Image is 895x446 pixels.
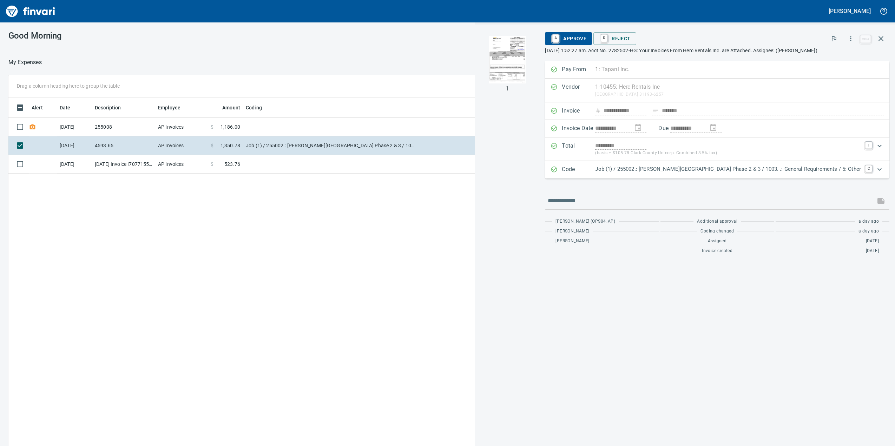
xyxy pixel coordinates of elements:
[545,32,592,45] button: AApprove
[211,123,213,130] span: $
[595,150,861,157] p: (basis + $105.78 Clark County Unicorp. Combined 8.5% tax)
[95,103,130,112] span: Description
[858,218,879,225] span: a day ago
[158,103,180,112] span: Employee
[555,228,589,235] span: [PERSON_NAME]
[60,103,80,112] span: Date
[92,155,155,174] td: [DATE] Invoice I7077155 from H.D. [PERSON_NAME] Company Inc. (1-10431)
[593,32,636,45] button: RReject
[697,218,737,225] span: Additional approval
[155,118,208,136] td: AP Invoices
[599,33,630,45] span: Reject
[506,85,509,93] p: 1
[221,142,240,149] span: 1,350.78
[92,118,155,136] td: 255008
[865,142,872,149] a: T
[95,103,121,112] span: Description
[873,192,889,209] span: This records your message into the invoice and notifies anyone mentioned
[552,34,559,42] a: A
[562,165,595,174] p: Code
[545,161,889,178] div: Expand
[213,103,240,112] span: Amount
[483,36,531,83] img: Page 1
[858,30,889,47] span: Close invoice
[60,103,71,112] span: Date
[246,103,262,112] span: Coding
[595,165,861,173] p: Job (1) / 255002.: [PERSON_NAME][GEOGRAPHIC_DATA] Phase 2 & 3 / 1003. .: General Requirements / 5...
[243,136,419,155] td: Job (1) / 255002.: [PERSON_NAME][GEOGRAPHIC_DATA] Phase 2 & 3 / 1003. .: General Requirements / 5...
[57,136,92,155] td: [DATE]
[211,142,213,149] span: $
[843,31,858,46] button: More
[860,35,871,43] a: esc
[155,136,208,155] td: AP Invoices
[222,103,240,112] span: Amount
[551,33,586,45] span: Approve
[32,103,52,112] span: Alert
[826,31,842,46] button: Flag
[700,228,734,235] span: Coding changed
[29,124,36,129] span: Receipt Required
[17,82,120,89] p: Drag a column heading here to group the table
[8,31,231,41] h3: Good Morning
[57,155,92,174] td: [DATE]
[211,161,213,168] span: $
[8,58,42,67] p: My Expenses
[92,136,155,155] td: 4593.65
[545,47,889,54] p: [DATE] 1:52:27 am. Acct No. 2782502-HG: Your Invoices From Herc Rentals Inc. are Attached. Assign...
[4,3,57,20] img: Finvari
[221,123,240,130] span: 1,186.00
[858,228,879,235] span: a day ago
[866,238,879,245] span: [DATE]
[224,161,240,168] span: 523.76
[708,238,726,245] span: Assigned
[827,6,873,16] button: [PERSON_NAME]
[866,248,879,255] span: [DATE]
[545,137,889,161] div: Expand
[555,238,589,245] span: [PERSON_NAME]
[865,165,872,172] a: C
[57,118,92,136] td: [DATE]
[702,248,732,255] span: Invoice created
[562,142,595,157] p: Total
[555,218,615,225] span: [PERSON_NAME] (OPS04_AP)
[829,7,871,15] h5: [PERSON_NAME]
[32,103,43,112] span: Alert
[8,58,42,67] nav: breadcrumb
[158,103,190,112] span: Employee
[246,103,271,112] span: Coding
[155,155,208,174] td: AP Invoices
[601,34,607,42] a: R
